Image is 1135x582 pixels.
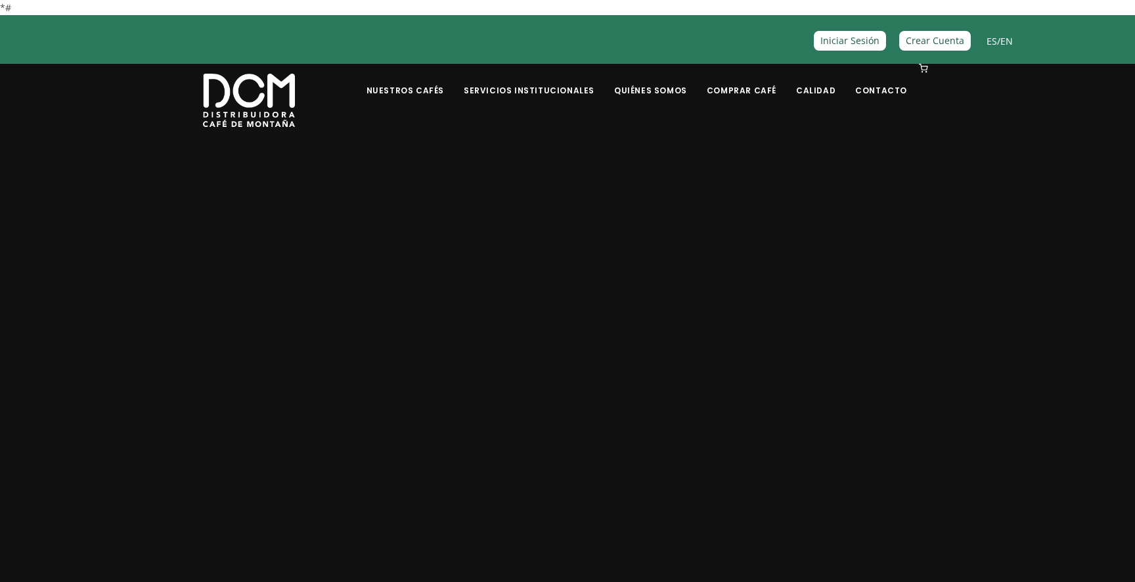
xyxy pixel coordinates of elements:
a: Nuestros Cafés [359,65,452,96]
a: ES [987,35,997,47]
a: Crear Cuenta [899,31,971,50]
a: Calidad [788,65,843,96]
a: Contacto [847,65,915,96]
span: / [987,34,1013,49]
a: Iniciar Sesión [814,31,886,50]
a: EN [1000,35,1013,47]
a: Quiénes Somos [606,65,695,96]
a: Comprar Café [699,65,784,96]
a: Servicios Institucionales [456,65,602,96]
